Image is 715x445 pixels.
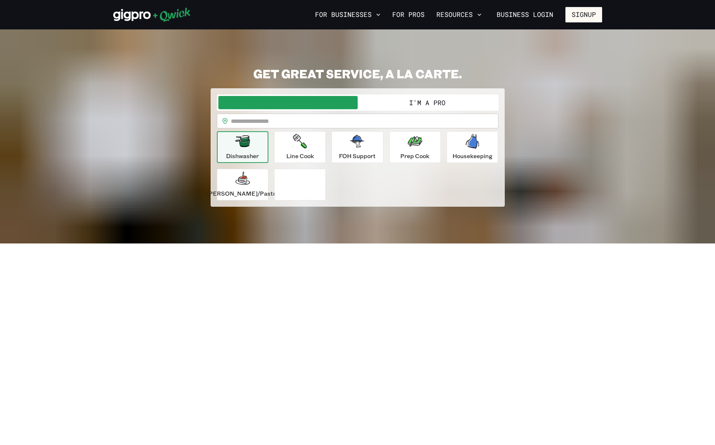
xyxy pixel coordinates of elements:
[447,131,498,163] button: Housekeeping
[217,169,268,200] button: [PERSON_NAME]/Pastry
[433,8,485,21] button: Resources
[207,189,279,198] p: [PERSON_NAME]/Pastry
[453,152,493,160] p: Housekeeping
[389,131,441,163] button: Prep Cook
[332,131,383,163] button: FOH Support
[217,131,268,163] button: Dishwasher
[389,8,428,21] a: For Pros
[312,8,383,21] button: For Businesses
[339,152,376,160] p: FOH Support
[286,152,314,160] p: Line Cook
[358,96,497,109] button: I'm a Pro
[565,7,602,22] button: Signup
[490,7,560,22] a: Business Login
[274,131,326,163] button: Line Cook
[218,96,358,109] button: I'm a Business
[226,152,259,160] p: Dishwasher
[400,152,429,160] p: Prep Cook
[211,66,505,81] h2: GET GREAT SERVICE, A LA CARTE.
